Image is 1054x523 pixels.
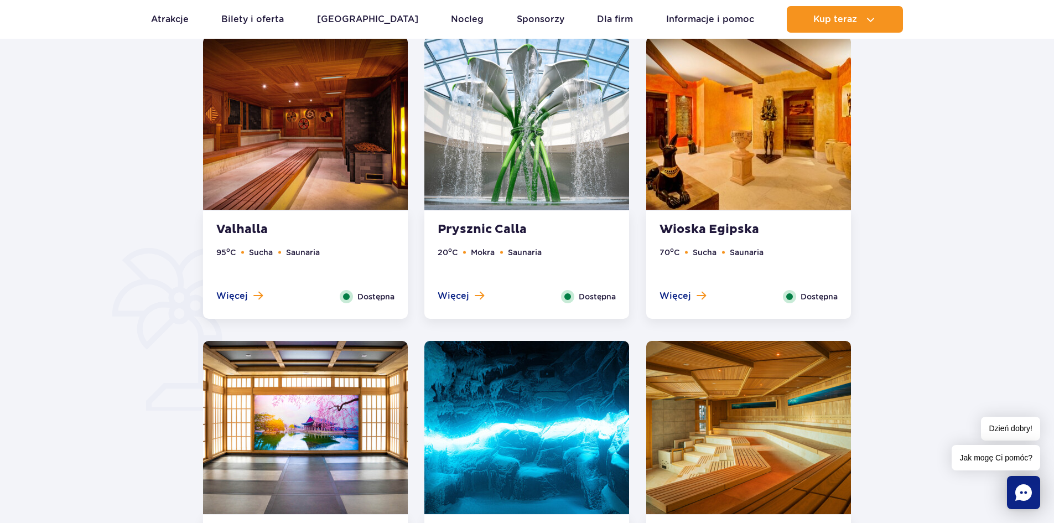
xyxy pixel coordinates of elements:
[448,246,452,253] sup: o
[471,246,495,258] li: Mokra
[438,222,572,237] strong: Prysznic Calla
[216,290,248,302] span: Więcej
[646,341,851,514] img: Sauna Akwarium
[801,291,838,303] span: Dostępna
[813,14,857,24] span: Kup teraz
[438,246,458,258] li: 20 C
[693,246,716,258] li: Sucha
[517,6,564,33] a: Sponsorzy
[451,6,484,33] a: Nocleg
[203,341,408,514] img: Koreańska sala wypoczynku
[660,222,793,237] strong: Wioska Egipska
[438,290,469,302] span: Więcej
[438,290,484,302] button: Więcej
[216,290,263,302] button: Więcej
[666,6,754,33] a: Informacje i pomoc
[660,290,706,302] button: Więcej
[317,6,418,33] a: [GEOGRAPHIC_DATA]
[508,246,542,258] li: Saunaria
[216,246,236,258] li: 95 C
[670,246,674,253] sup: o
[597,6,633,33] a: Dla firm
[357,291,394,303] span: Dostępna
[952,445,1040,470] span: Jak mogę Ci pomóc?
[203,37,408,210] img: Valhalla
[286,246,320,258] li: Saunaria
[151,6,189,33] a: Atrakcje
[424,37,629,210] img: Prysznic Calla
[981,417,1040,441] span: Dzień dobry!
[1007,476,1040,509] div: Chat
[216,222,350,237] strong: Valhalla
[221,6,284,33] a: Bilety i oferta
[424,341,629,514] img: Mont Blanc
[226,246,230,253] sup: o
[579,291,616,303] span: Dostępna
[730,246,764,258] li: Saunaria
[249,246,273,258] li: Sucha
[646,37,851,210] img: Wioska Egipska
[660,246,679,258] li: 70 C
[787,6,903,33] button: Kup teraz
[660,290,691,302] span: Więcej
